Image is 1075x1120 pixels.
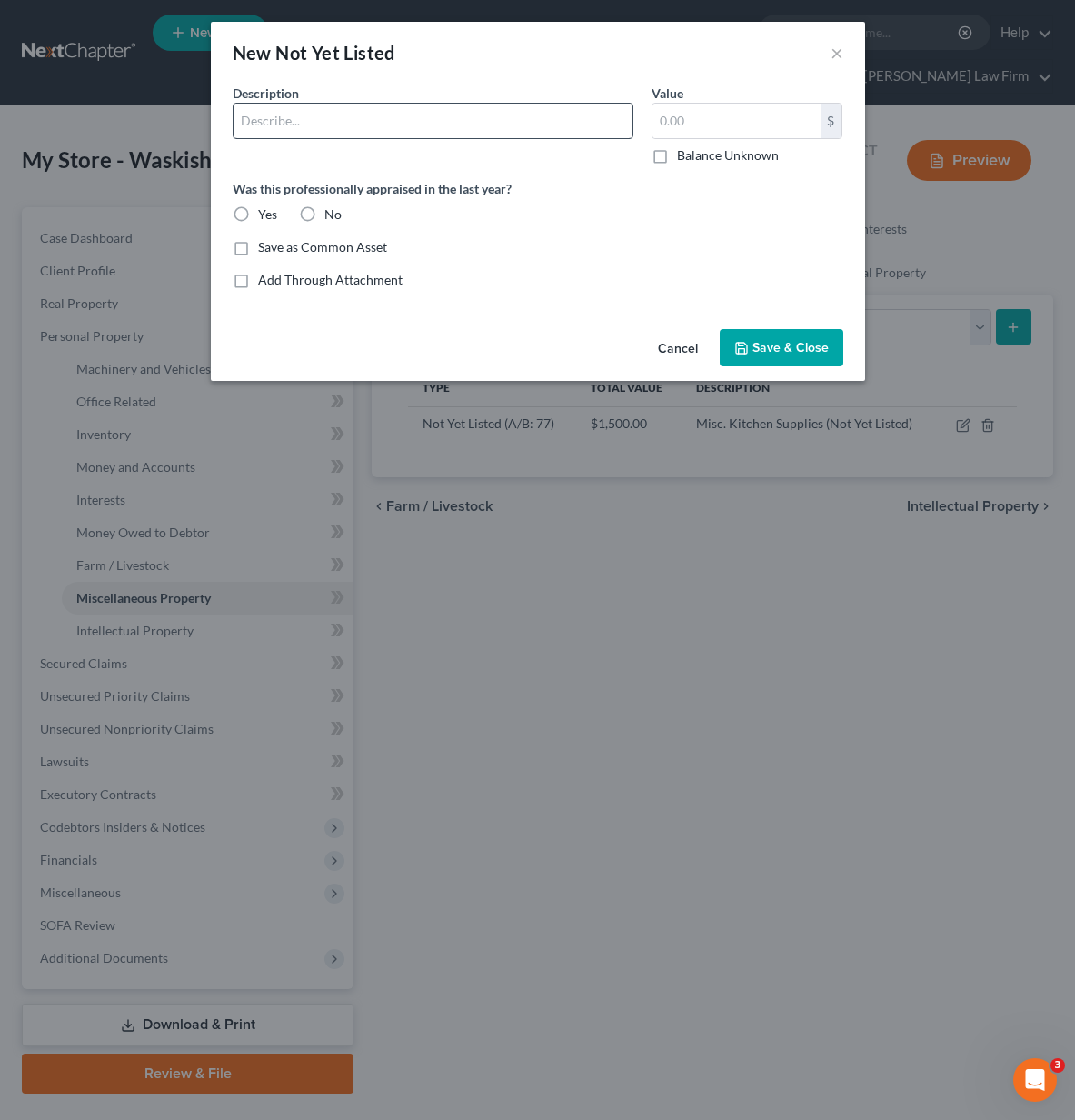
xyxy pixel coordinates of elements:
label: Add Through Attachment [258,271,403,289]
button: Cancel [643,331,712,367]
label: Value [652,84,683,103]
iframe: Intercom live chat [1013,1058,1057,1102]
input: Describe... [234,104,632,138]
button: Save & Close [720,329,843,367]
input: 0.00 [652,104,821,138]
label: No [324,205,342,224]
span: 3 [1050,1058,1065,1073]
span: Description [233,85,299,101]
span: Not Yet Listed [275,42,395,64]
span: Save & Close [752,340,829,355]
button: × [831,42,843,64]
label: Yes [258,205,277,224]
div: $ [821,104,842,138]
label: Balance Unknown [677,146,779,165]
label: Was this professionally appraised in the last year? [233,179,843,198]
span: New [233,42,272,64]
label: Save as Common Asset [258,238,387,256]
